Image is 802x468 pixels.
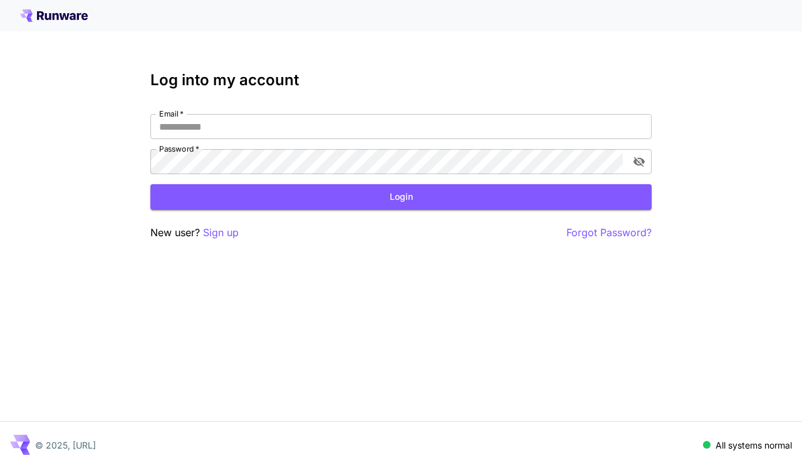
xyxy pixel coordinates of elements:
p: All systems normal [716,439,792,452]
p: New user? [150,225,239,241]
label: Password [159,143,199,154]
button: Login [150,184,652,210]
label: Email [159,108,184,119]
p: © 2025, [URL] [35,439,96,452]
button: Forgot Password? [566,225,652,241]
h3: Log into my account [150,71,652,89]
button: toggle password visibility [628,150,650,173]
button: Sign up [203,225,239,241]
